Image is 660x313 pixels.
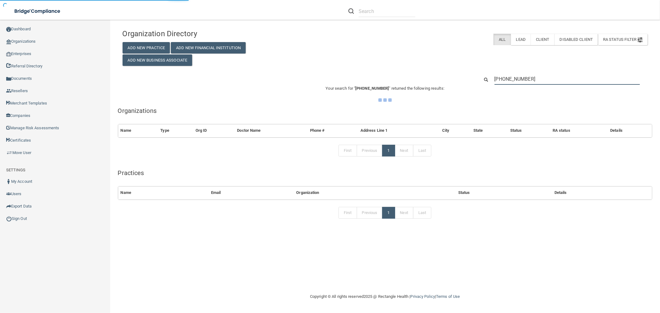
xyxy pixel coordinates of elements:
[603,37,643,42] span: RA Status Filter
[118,124,158,137] th: Name
[494,34,511,45] label: All
[440,124,471,137] th: City
[6,166,25,174] label: SETTINGS
[456,187,552,199] th: Status
[118,187,209,199] th: Name
[6,52,11,56] img: enterprise.0d942306.png
[118,107,653,114] h5: Organizations
[294,187,455,199] th: Organization
[395,207,413,219] a: Next
[193,124,235,137] th: Org ID
[235,124,308,137] th: Doctor Name
[511,34,531,45] label: Lead
[608,124,652,137] th: Details
[382,145,395,156] a: 1
[308,124,358,137] th: Phone #
[531,34,554,45] label: Client
[638,37,643,42] img: icon-filter@2x.21656d0b.png
[395,145,413,156] a: Next
[357,207,383,219] a: Previous
[471,124,508,137] th: State
[382,207,395,219] a: 1
[9,5,66,18] img: bridge_compliance_login_screen.278c3ca4.svg
[358,124,440,137] th: Address Line 1
[357,145,383,156] a: Previous
[6,88,11,93] img: ic_reseller.de258add.png
[355,86,389,91] span: [PHONE_NUMBER]
[171,42,246,54] button: Add New Financial Institution
[436,294,460,299] a: Terms of Use
[339,207,357,219] a: First
[118,169,653,176] h5: Practices
[413,145,431,156] a: Last
[6,150,12,156] img: briefcase.64adab9b.png
[550,124,608,137] th: RA status
[508,124,550,137] th: Status
[359,6,415,17] input: Search
[339,145,357,156] a: First
[6,179,11,184] img: ic_user_dark.df1a06c3.png
[123,54,192,66] button: Add New Business Associate
[158,124,193,137] th: Type
[411,294,435,299] a: Privacy Policy
[413,207,431,219] a: Last
[118,85,653,92] p: Your search for " " returned the following results:
[6,27,11,32] img: ic_dashboard_dark.d01f4a41.png
[494,73,640,85] input: Search
[6,216,12,221] img: ic_power_dark.7ecde6b1.png
[554,34,598,45] label: Disabled Client
[6,204,11,209] img: icon-export.b9366987.png
[272,287,498,307] div: Copyright © All rights reserved 2025 @ Rectangle Health | |
[6,191,11,196] img: icon-users.e205127d.png
[123,30,291,38] h4: Organization Directory
[209,187,294,199] th: Email
[552,187,652,199] th: Details
[123,42,170,54] button: Add New Practice
[348,8,354,14] img: ic-search.3b580494.png
[378,98,392,102] img: ajax-loader.4d491dd7.gif
[6,39,11,44] img: organization-icon.f8decf85.png
[6,76,11,81] img: icon-documents.8dae5593.png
